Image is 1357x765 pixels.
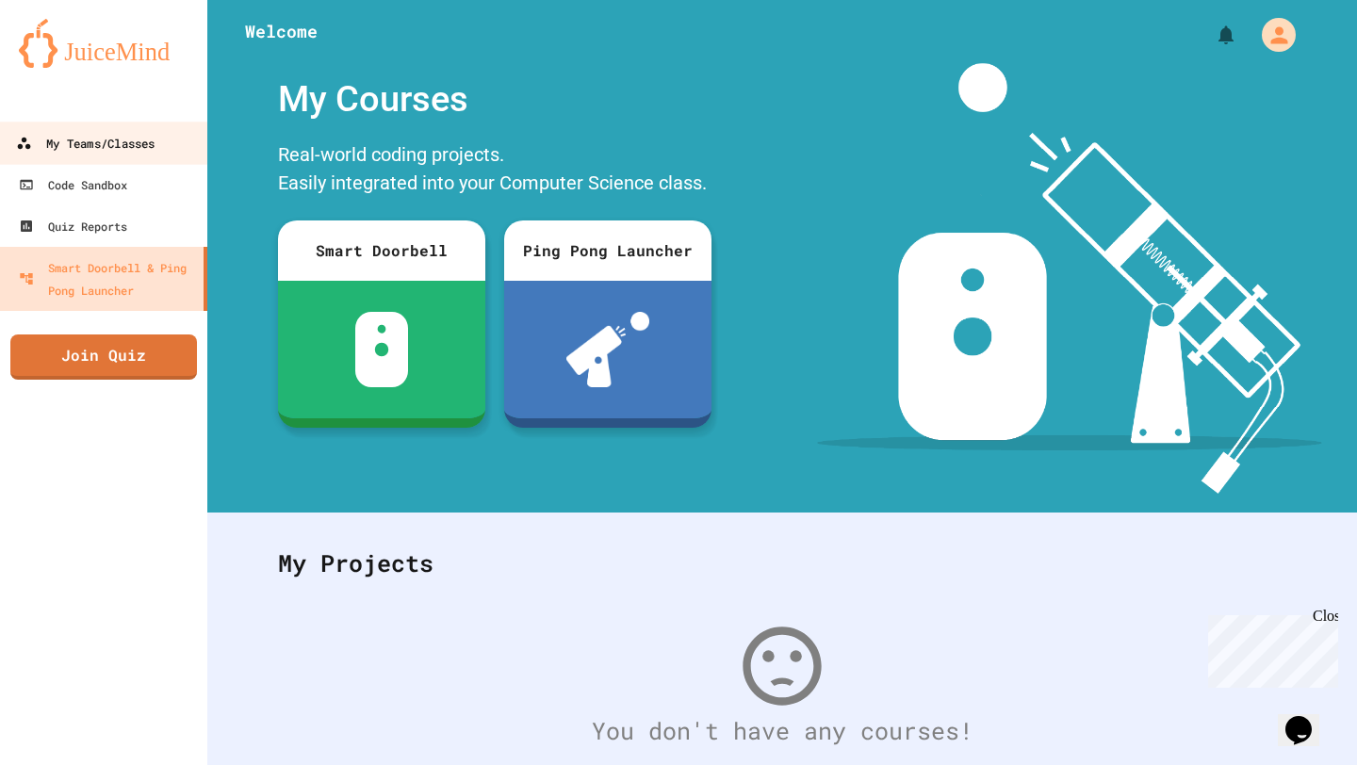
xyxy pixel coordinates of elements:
img: sdb-white.svg [355,312,409,387]
div: You don't have any courses! [259,713,1305,749]
a: Join Quiz [10,334,197,380]
div: Quiz Reports [19,215,127,237]
div: Real-world coding projects. Easily integrated into your Computer Science class. [269,136,721,206]
iframe: chat widget [1201,608,1338,688]
div: My Account [1242,13,1300,57]
img: banner-image-my-projects.png [817,63,1322,494]
div: Ping Pong Launcher [504,220,711,281]
div: My Notifications [1180,19,1242,51]
div: Smart Doorbell & Ping Pong Launcher [19,256,196,301]
div: Code Sandbox [19,173,127,196]
div: My Teams/Classes [16,132,155,155]
div: My Courses [269,63,721,136]
div: My Projects [259,527,1305,600]
iframe: chat widget [1278,690,1338,746]
img: logo-orange.svg [19,19,188,68]
div: Chat with us now!Close [8,8,130,120]
img: ppl-with-ball.png [566,312,650,387]
div: Smart Doorbell [278,220,485,281]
